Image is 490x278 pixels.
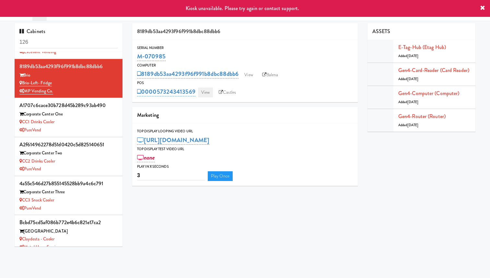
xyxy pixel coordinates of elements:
a: PureVend [19,166,41,172]
div: Top Display Test Video Url [137,146,353,152]
li: 8189db53aa4293f96f991b8dbc88dbb6Brio Brio-Left- FridgeMP Vending Co. [15,59,122,98]
a: PureVend [19,127,41,133]
div: Top Display Looping Video Url [137,128,353,135]
span: Added [398,100,418,104]
div: bcbd75cd5af086b772e4b6c821e17ca2 [19,218,118,227]
a: CC1 Drinks Cooler [19,119,54,125]
input: Search cabinets [19,36,118,48]
a: CC2 Drinks Cooler [19,158,55,164]
a: Excellent Vending [19,49,56,55]
span: Added [398,77,418,81]
a: MP Vending Co. [19,88,53,94]
a: none [137,153,155,162]
div: Corporate Center One [19,110,118,118]
span: Cabinets [19,28,45,35]
div: a1707c6cace30b728d45b289c93ab490 [19,101,118,110]
a: E-tag-hub (Etag Hub) [398,43,446,51]
span: Kiosk unavailable. Please try again or contact support. [186,5,299,12]
span: [DATE] [407,123,419,127]
a: View [241,70,256,80]
a: 0000573243413569 [137,87,195,96]
span: Marketing [137,111,159,119]
a: Claydesta - Cooler [19,236,54,242]
div: 4a55c546d27b855145528bb9a4c6c791 [19,179,118,188]
span: Added [398,123,418,127]
a: Play Once [208,171,233,181]
a: Brio-Left- Fridge [19,80,52,86]
li: 4a55c546d27b855145528bb9a4c6c791Corporate Center Three CC3 Snack CoolerPureVend [15,176,122,215]
a: M-070985 [137,52,166,61]
div: a2f614962278d51d0420c5d825140651 [19,140,118,150]
a: PureVend [19,205,41,211]
div: Corporate Center Two [19,149,118,157]
div: 8189db53aa4293f96f991b8dbc88dbb6 [132,23,358,40]
div: POS [137,80,353,86]
a: Gen4-router (Router) [398,113,446,120]
a: Balena [259,70,282,80]
li: a2f614962278d51d0420c5d825140651Corporate Center Two CC2 Drinks CoolerPureVend [15,137,122,176]
a: CC3 Snack Cooler [19,197,54,203]
li: a1707c6cace30b728d45b289c93ab490Corporate Center One CC1 Drinks CoolerPureVend [15,98,122,137]
div: Brio [19,71,118,79]
a: Metal Horse Services [19,244,61,250]
span: Added [398,54,418,58]
a: [URL][DOMAIN_NAME] [137,136,209,145]
a: Gen4-computer (Computer) [398,90,459,97]
span: [DATE] [407,77,419,81]
div: Corporate Center Three [19,188,118,196]
a: Gen4-card-reader (Card Reader) [398,66,469,74]
div: [GEOGRAPHIC_DATA] [19,227,118,236]
a: View [198,88,213,97]
span: [DATE] [407,54,419,58]
div: Serial Number [137,45,353,51]
div: Computer [137,62,353,69]
a: Castles [216,88,239,97]
a: 8189db53aa4293f96f991b8dbc88dbb6 [137,69,239,79]
span: [DATE] [407,100,419,104]
span: ASSETS [372,28,391,35]
li: bcbd75cd5af086b772e4b6c821e17ca2[GEOGRAPHIC_DATA] Claydesta - CoolerMetal Horse Services [15,215,122,254]
div: Play in X seconds [137,163,353,170]
div: 8189db53aa4293f96f991b8dbc88dbb6 [19,62,118,71]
